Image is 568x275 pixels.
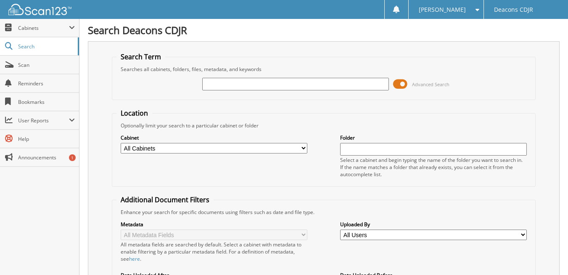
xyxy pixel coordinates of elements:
[18,117,69,124] span: User Reports
[340,221,527,228] label: Uploaded By
[18,43,74,50] span: Search
[116,122,531,129] div: Optionally limit your search to a particular cabinet or folder
[18,24,69,32] span: Cabinets
[18,154,75,161] span: Announcements
[116,108,152,118] legend: Location
[18,98,75,106] span: Bookmarks
[18,61,75,69] span: Scan
[121,134,307,141] label: Cabinet
[494,7,533,12] span: Deacons CDJR
[412,81,449,87] span: Advanced Search
[419,7,466,12] span: [PERSON_NAME]
[340,156,527,178] div: Select a cabinet and begin typing the name of the folder you want to search in. If the name match...
[69,154,76,161] div: 1
[116,195,214,204] legend: Additional Document Filters
[340,134,527,141] label: Folder
[18,135,75,143] span: Help
[121,221,307,228] label: Metadata
[18,80,75,87] span: Reminders
[129,255,140,262] a: here
[526,235,568,275] iframe: Chat Widget
[121,241,307,262] div: All metadata fields are searched by default. Select a cabinet with metadata to enable filtering b...
[116,52,165,61] legend: Search Term
[88,23,560,37] h1: Search Deacons CDJR
[116,66,531,73] div: Searches all cabinets, folders, files, metadata, and keywords
[8,4,71,15] img: scan123-logo-white.svg
[116,209,531,216] div: Enhance your search for specific documents using filters such as date and file type.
